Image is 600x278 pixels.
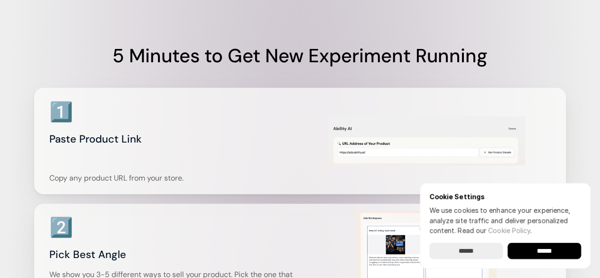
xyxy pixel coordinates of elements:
span: Read our . [458,226,532,234]
h3: Pick Best Angle [49,245,298,264]
p: Copy any product URL from your store. [49,173,190,184]
span: Paste Product Link [49,132,142,146]
h3: 2️⃣ [49,214,73,240]
p: We use cookies to enhance your experience, analyze site traffic and deliver personalized content. [429,205,581,235]
h1: 5 Minutes to Get New Experiment Running [34,42,566,69]
h3: 1️⃣ [49,98,73,125]
a: Cookie Policy [488,226,530,234]
h6: Cookie Settings [429,192,581,201]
